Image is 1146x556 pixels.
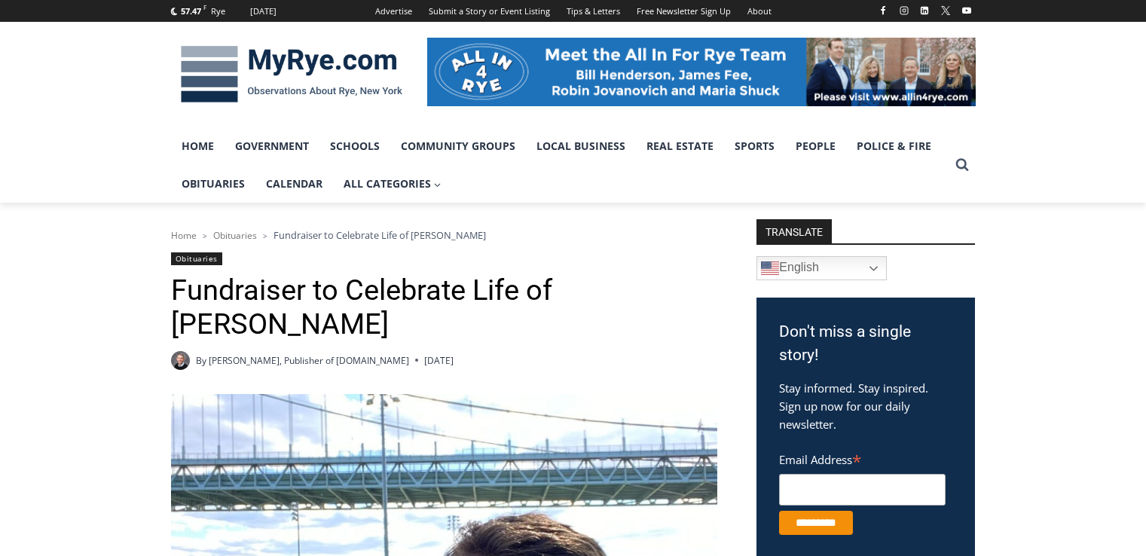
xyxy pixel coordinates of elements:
a: Author image [171,351,190,370]
strong: TRANSLATE [756,219,832,243]
a: Instagram [895,2,913,20]
span: > [263,231,267,241]
span: F [203,3,206,11]
a: Police & Fire [846,127,942,165]
h1: Fundraiser to Celebrate Life of [PERSON_NAME] [171,273,717,342]
img: All in for Rye [427,38,976,105]
a: X [937,2,955,20]
a: YouTube [958,2,976,20]
a: Government [225,127,319,165]
a: Sports [724,127,785,165]
p: Stay informed. Stay inspired. Sign up now for our daily newsletter. [779,379,952,433]
a: Home [171,229,197,242]
a: Real Estate [636,127,724,165]
button: View Search Form [949,151,976,179]
a: Calendar [255,165,333,203]
a: Obituaries [171,252,222,265]
time: [DATE] [424,353,454,368]
div: Rye [211,5,225,18]
img: MyRye.com [171,35,412,114]
a: Home [171,127,225,165]
a: English [756,256,887,280]
h3: Don't miss a single story! [779,320,952,368]
div: [DATE] [250,5,277,18]
span: All Categories [344,176,442,192]
a: Community Groups [390,127,526,165]
nav: Breadcrumbs [171,228,717,243]
span: By [196,353,206,368]
a: People [785,127,846,165]
a: Schools [319,127,390,165]
label: Email Address [779,444,946,472]
a: [PERSON_NAME], Publisher of [DOMAIN_NAME] [209,354,409,367]
nav: Primary Navigation [171,127,949,203]
a: Facebook [874,2,892,20]
a: Local Business [526,127,636,165]
a: All Categories [333,165,452,203]
span: > [203,231,207,241]
span: 57.47 [181,5,201,17]
span: Fundraiser to Celebrate Life of [PERSON_NAME] [274,228,486,242]
a: Obituaries [213,229,257,242]
a: Obituaries [171,165,255,203]
a: Linkedin [915,2,934,20]
img: en [761,259,779,277]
